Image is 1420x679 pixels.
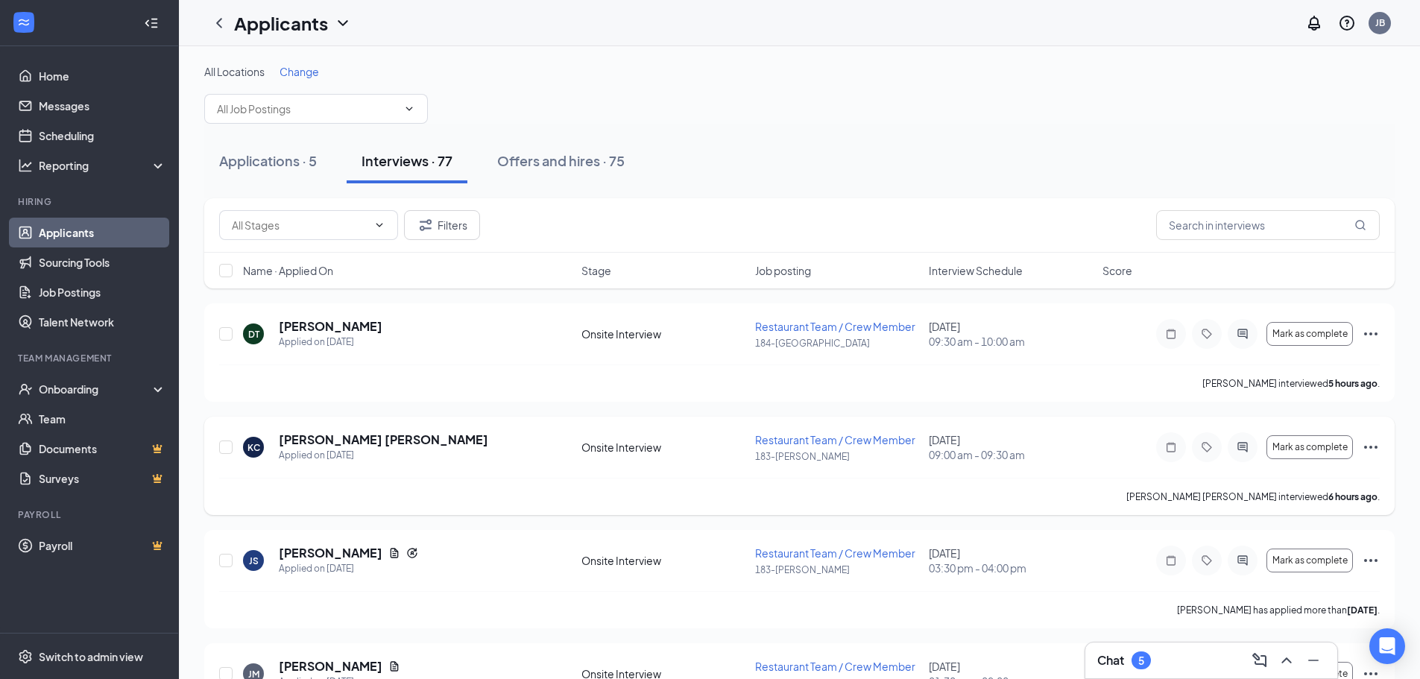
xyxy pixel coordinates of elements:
[219,151,317,170] div: Applications · 5
[1305,14,1323,32] svg: Notifications
[404,210,480,240] button: Filter Filters
[39,404,166,434] a: Team
[39,218,166,247] a: Applicants
[929,560,1094,575] span: 03:30 pm - 04:00 pm
[39,307,166,337] a: Talent Network
[1162,328,1180,340] svg: Note
[39,531,166,560] a: PayrollCrown
[1162,441,1180,453] svg: Note
[1278,651,1296,669] svg: ChevronUp
[755,320,915,333] span: Restaurant Team / Crew Member
[16,15,31,30] svg: WorkstreamLogo
[755,563,920,576] p: 183-[PERSON_NAME]
[18,382,33,397] svg: UserCheck
[334,14,352,32] svg: ChevronDown
[1156,210,1380,240] input: Search in interviews
[1248,648,1272,672] button: ComposeMessage
[279,318,382,335] h5: [PERSON_NAME]
[1198,441,1216,453] svg: Tag
[234,10,328,36] h1: Applicants
[1138,654,1144,667] div: 5
[755,546,915,560] span: Restaurant Team / Crew Member
[279,335,382,350] div: Applied on [DATE]
[39,277,166,307] a: Job Postings
[247,441,260,454] div: KC
[204,65,265,78] span: All Locations
[929,546,1094,575] div: [DATE]
[1202,377,1380,390] p: [PERSON_NAME] interviewed .
[1266,435,1353,459] button: Mark as complete
[1234,328,1252,340] svg: ActiveChat
[417,216,435,234] svg: Filter
[1272,329,1348,339] span: Mark as complete
[279,432,488,448] h5: [PERSON_NAME] [PERSON_NAME]
[497,151,625,170] div: Offers and hires · 75
[1369,628,1405,664] div: Open Intercom Messenger
[373,219,385,231] svg: ChevronDown
[1304,651,1322,669] svg: Minimize
[279,545,382,561] h5: [PERSON_NAME]
[18,158,33,173] svg: Analysis
[581,326,746,341] div: Onsite Interview
[144,16,159,31] svg: Collapse
[1362,438,1380,456] svg: Ellipses
[39,158,167,173] div: Reporting
[1198,555,1216,566] svg: Tag
[929,319,1094,349] div: [DATE]
[1275,648,1298,672] button: ChevronUp
[1198,328,1216,340] svg: Tag
[1338,14,1356,32] svg: QuestionInfo
[403,103,415,115] svg: ChevronDown
[248,328,259,341] div: DT
[581,263,611,278] span: Stage
[39,649,143,664] div: Switch to admin view
[406,547,418,559] svg: Reapply
[1251,651,1269,669] svg: ComposeMessage
[362,151,452,170] div: Interviews · 77
[18,649,33,664] svg: Settings
[1362,552,1380,569] svg: Ellipses
[1266,322,1353,346] button: Mark as complete
[39,464,166,493] a: SurveysCrown
[39,382,154,397] div: Onboarding
[279,561,418,576] div: Applied on [DATE]
[929,432,1094,462] div: [DATE]
[18,352,163,364] div: Team Management
[1177,604,1380,616] p: [PERSON_NAME] has applied more than .
[279,448,488,463] div: Applied on [DATE]
[18,195,163,208] div: Hiring
[280,65,319,78] span: Change
[18,508,163,521] div: Payroll
[232,217,367,233] input: All Stages
[1102,263,1132,278] span: Score
[755,433,915,446] span: Restaurant Team / Crew Member
[1347,604,1378,616] b: [DATE]
[755,660,915,673] span: Restaurant Team / Crew Member
[1328,378,1378,389] b: 5 hours ago
[929,447,1094,462] span: 09:00 am - 09:30 am
[39,434,166,464] a: DocumentsCrown
[755,450,920,463] p: 183-[PERSON_NAME]
[581,440,746,455] div: Onsite Interview
[1354,219,1366,231] svg: MagnifyingGlass
[1301,648,1325,672] button: Minimize
[1375,16,1385,29] div: JB
[217,101,397,117] input: All Job Postings
[1097,652,1124,669] h3: Chat
[1234,555,1252,566] svg: ActiveChat
[39,121,166,151] a: Scheduling
[1126,490,1380,503] p: [PERSON_NAME] [PERSON_NAME] interviewed .
[1266,549,1353,572] button: Mark as complete
[210,14,228,32] svg: ChevronLeft
[1234,441,1252,453] svg: ActiveChat
[581,553,746,568] div: Onsite Interview
[39,91,166,121] a: Messages
[1272,442,1348,452] span: Mark as complete
[1162,555,1180,566] svg: Note
[39,247,166,277] a: Sourcing Tools
[39,61,166,91] a: Home
[243,263,333,278] span: Name · Applied On
[929,263,1023,278] span: Interview Schedule
[755,337,920,350] p: 184-[GEOGRAPHIC_DATA]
